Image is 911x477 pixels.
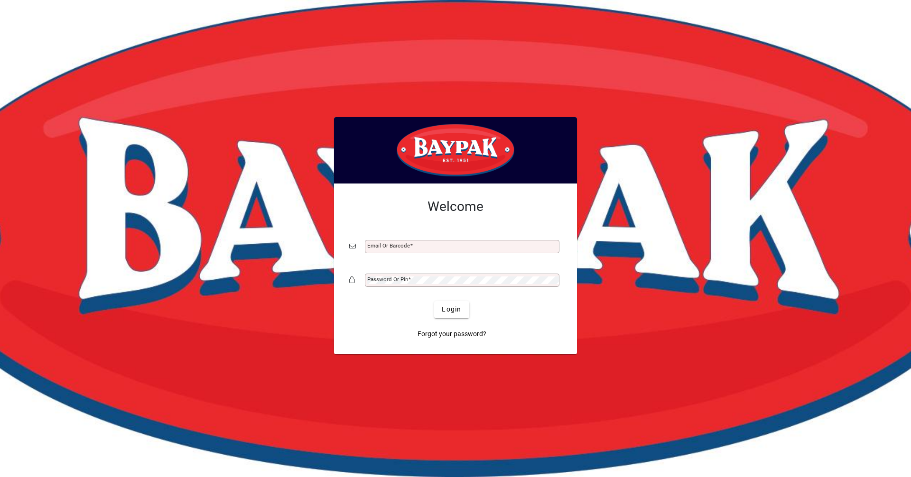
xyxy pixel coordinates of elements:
[414,326,490,343] a: Forgot your password?
[349,199,562,215] h2: Welcome
[442,304,461,314] span: Login
[434,301,469,318] button: Login
[418,329,486,339] span: Forgot your password?
[367,242,410,249] mat-label: Email or Barcode
[367,276,408,283] mat-label: Password or Pin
